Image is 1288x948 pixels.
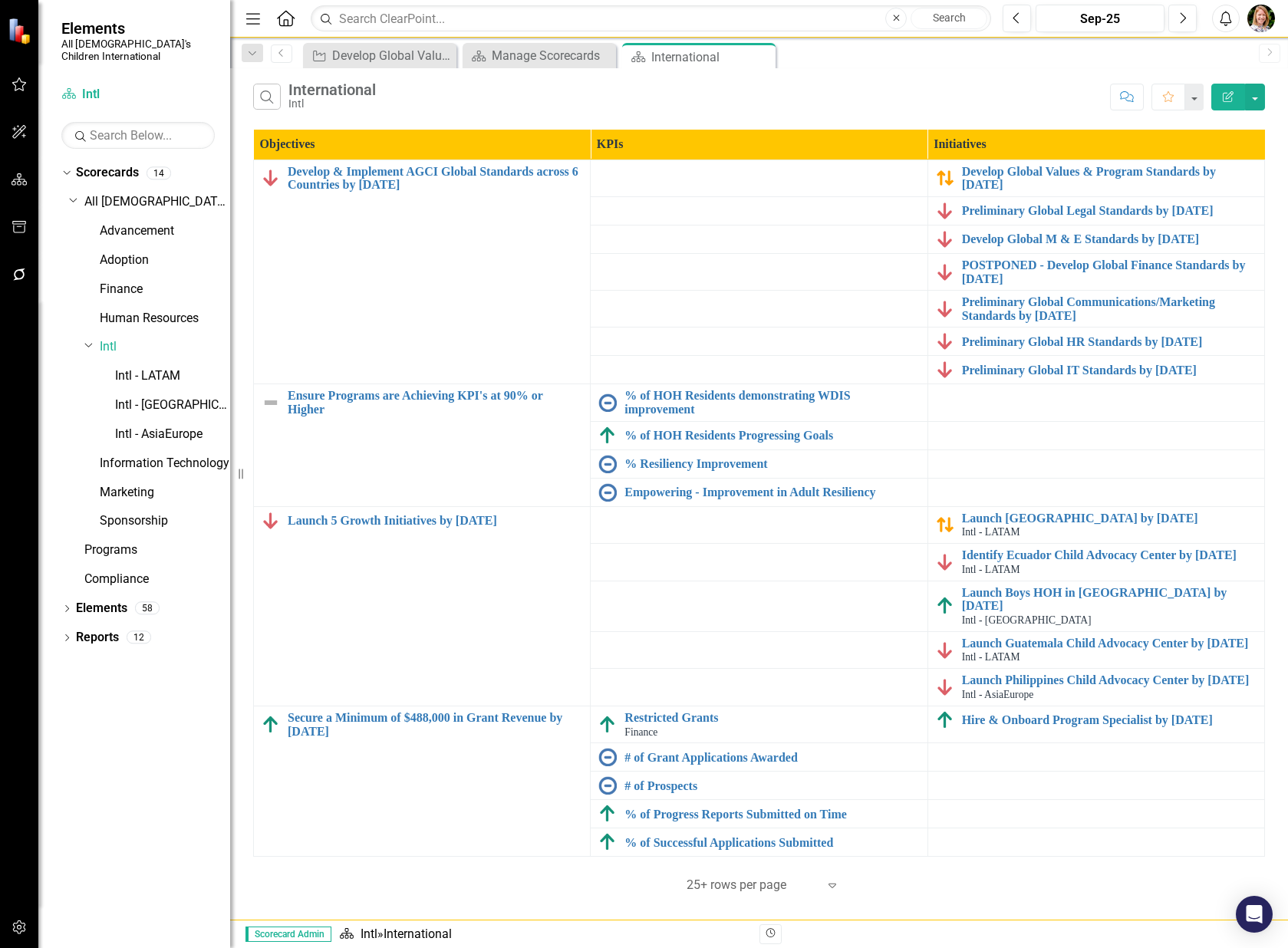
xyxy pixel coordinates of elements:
[254,160,591,384] td: Double-Click to Edit Right Click for Context Menu
[962,586,1257,613] a: Launch Boys HOH in [GEOGRAPHIC_DATA] by [DATE]
[100,338,230,356] a: Intl
[962,564,1020,575] span: Intl - LATAM
[651,48,772,67] div: International
[84,571,230,588] a: Compliance
[927,356,1264,384] td: Double-Click to Edit Right Click for Context Menu
[61,122,215,149] input: Search Below...
[1247,5,1275,32] img: Kiersten Luginbill
[927,254,1264,291] td: Double-Click to Edit Right Click for Context Menu
[962,335,1257,349] a: Preliminary Global HR Standards by [DATE]
[962,165,1257,192] a: Develop Global Values & Program Standards by [DATE]
[288,514,582,528] a: Launch 5 Growth Initiatives by [DATE]
[927,581,1264,631] td: Double-Click to Edit Right Click for Context Menu
[962,232,1257,246] a: Develop Global M & E Standards by [DATE]
[624,389,919,416] a: % of HOH Residents demonstrating WDIS improvement
[927,631,1264,669] td: Double-Click to Edit Right Click for Context Menu
[936,711,954,729] img: Above Target
[598,716,617,734] img: Above Target
[936,360,954,379] img: Below Plan
[332,46,453,65] div: Develop Global Values & Program Standards by [DATE]
[339,926,748,943] div: »
[911,8,987,29] button: Search
[288,98,376,110] div: Intl
[254,706,591,857] td: Double-Click to Edit Right Click for Context Menu
[598,455,617,473] img: No Information
[100,455,230,472] a: Information Technology
[927,160,1264,196] td: Double-Click to Edit Right Click for Context Menu
[962,673,1257,687] a: Launch Philippines Child Advocacy Center by [DATE]
[962,526,1020,538] span: Intl - LATAM
[311,5,991,32] input: Search ClearPoint...
[591,800,927,828] td: Double-Click to Edit Right Click for Context Menu
[624,751,919,765] a: # of Grant Applications Awarded
[962,614,1092,626] span: Intl - [GEOGRAPHIC_DATA]
[598,833,617,851] img: Above Target
[936,202,954,220] img: Below Plan
[936,300,954,318] img: Below Plan
[100,252,230,269] a: Adoption
[936,263,954,281] img: Below Plan
[384,927,452,941] div: International
[927,291,1264,328] td: Double-Click to Edit Right Click for Context Menu
[927,669,1264,706] td: Double-Click to Edit Right Click for Context Menu
[466,46,612,65] a: Manage Scorecards
[8,18,35,44] img: ClearPoint Strategy
[598,748,617,766] img: No Information
[262,512,280,530] img: Below Plan
[591,478,927,506] td: Double-Click to Edit Right Click for Context Menu
[962,364,1257,377] a: Preliminary Global IT Standards by [DATE]
[76,600,127,617] a: Elements
[598,805,617,823] img: Above Target
[598,393,617,412] img: No Information
[591,421,927,449] td: Double-Click to Edit Right Click for Context Menu
[591,706,927,743] td: Double-Click to Edit Right Click for Context Menu
[936,678,954,696] img: Below Plan
[936,230,954,249] img: Below Plan
[84,541,230,559] a: Programs
[936,515,954,534] img: Caution
[61,19,215,38] span: Elements
[936,641,954,660] img: Below Plan
[100,484,230,502] a: Marketing
[927,706,1264,743] td: Double-Click to Edit Right Click for Context Menu
[936,169,954,187] img: Caution
[936,332,954,351] img: Below Plan
[127,631,151,644] div: 12
[598,776,617,795] img: No Information
[100,222,230,240] a: Advancement
[288,165,582,192] a: Develop & Implement AGCI Global Standards across 6 Countries by [DATE]
[962,651,1020,663] span: Intl - LATAM
[1236,896,1273,933] div: Open Intercom Messenger
[624,486,919,499] a: Empowering - Improvement in Adult Resiliency
[492,46,612,65] div: Manage Scorecards
[115,397,230,414] a: Intl - [GEOGRAPHIC_DATA]
[962,637,1257,650] a: Launch Guatemala Child Advocacy Center by [DATE]
[591,828,927,857] td: Double-Click to Edit Right Click for Context Menu
[624,726,657,738] span: Finance
[624,457,919,471] a: % Resiliency Improvement
[115,426,230,443] a: Intl - AsiaEurope
[598,426,617,445] img: Above Target
[254,506,591,706] td: Double-Click to Edit Right Click for Context Menu
[147,166,171,179] div: 14
[262,716,280,734] img: Above Target
[624,779,919,793] a: # of Prospects
[624,836,919,850] a: % of Successful Applications Submitted
[591,449,927,478] td: Double-Click to Edit Right Click for Context Menu
[598,483,617,502] img: No Information
[927,544,1264,581] td: Double-Click to Edit Right Click for Context Menu
[591,772,927,800] td: Double-Click to Edit Right Click for Context Menu
[84,193,230,211] a: All [DEMOGRAPHIC_DATA]'s Children International
[100,310,230,328] a: Human Resources
[245,927,331,942] span: Scorecard Admin
[288,389,582,416] a: Ensure Programs are Achieving KPI's at 90% or Higher
[135,602,160,615] div: 58
[962,548,1257,562] a: Identify Ecuador Child Advocacy Center by [DATE]
[962,713,1257,727] a: Hire & Onboard Program Specialist by [DATE]
[624,711,919,725] a: Restricted Grants
[307,46,453,65] a: Develop Global Values & Program Standards by [DATE]
[61,86,215,104] a: Intl
[61,38,215,63] small: All [DEMOGRAPHIC_DATA]'s Children International
[1041,10,1159,28] div: Sep-25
